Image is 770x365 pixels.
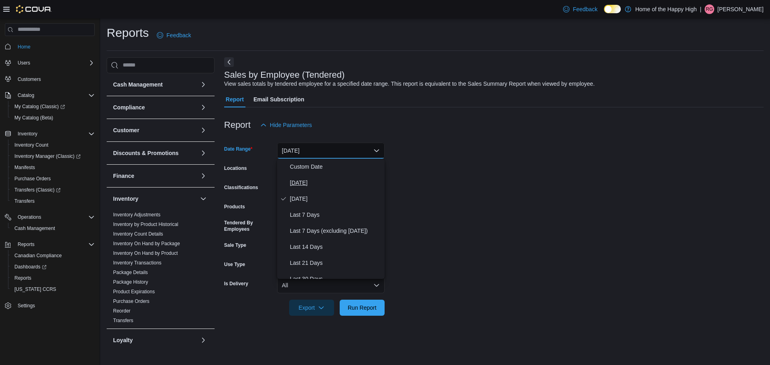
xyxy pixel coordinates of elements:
[199,171,208,181] button: Finance
[113,298,150,305] span: Purchase Orders
[706,4,713,14] span: RG
[2,41,98,52] button: Home
[166,31,191,39] span: Feedback
[224,280,248,287] label: Is Delivery
[294,300,329,316] span: Export
[573,5,597,13] span: Feedback
[107,210,215,329] div: Inventory
[14,252,62,259] span: Canadian Compliance
[224,184,258,191] label: Classifications
[11,196,38,206] a: Transfers
[635,4,697,14] p: Home of the Happy High
[113,298,150,304] a: Purchase Orders
[18,302,35,309] span: Settings
[14,75,44,84] a: Customers
[113,336,197,344] button: Loyalty
[113,195,138,203] h3: Inventory
[14,240,38,249] button: Reports
[113,222,178,227] a: Inventory by Product Historical
[11,163,38,172] a: Manifests
[224,165,247,171] label: Locations
[290,194,381,204] span: [DATE]
[113,250,178,256] a: Inventory On Hand by Product
[14,212,45,222] button: Operations
[113,308,130,314] a: Reorder
[199,80,208,89] button: Cash Management
[14,129,95,139] span: Inventory
[290,274,381,284] span: Last 30 Days
[11,174,54,184] a: Purchase Orders
[199,148,208,158] button: Discounts & Promotions
[14,212,95,222] span: Operations
[18,92,34,99] span: Catalog
[113,288,155,295] span: Product Expirations
[11,251,65,260] a: Canadian Compliance
[199,335,208,345] button: Loyalty
[113,149,197,157] button: Discounts & Promotions
[14,240,95,249] span: Reports
[11,113,95,123] span: My Catalog (Beta)
[290,210,381,220] span: Last 7 Days
[18,131,37,137] span: Inventory
[113,212,160,218] a: Inventory Adjustments
[14,198,34,204] span: Transfers
[560,1,600,17] a: Feedback
[11,174,95,184] span: Purchase Orders
[224,57,234,67] button: Next
[8,250,98,261] button: Canadian Compliance
[18,60,30,66] span: Users
[113,81,197,89] button: Cash Management
[11,102,95,111] span: My Catalog (Classic)
[113,231,163,237] a: Inventory Count Details
[11,185,64,195] a: Transfers (Classic)
[11,113,57,123] a: My Catalog (Beta)
[113,336,133,344] h3: Loyalty
[5,38,95,333] nav: Complex example
[11,224,95,233] span: Cash Management
[290,242,381,252] span: Last 14 Days
[14,58,33,68] button: Users
[18,76,41,83] span: Customers
[2,73,98,85] button: Customers
[14,142,49,148] span: Inventory Count
[14,301,38,311] a: Settings
[113,317,133,324] span: Transfers
[700,4,701,14] p: |
[113,126,197,134] button: Customer
[8,184,98,196] a: Transfers (Classic)
[14,153,81,159] span: Inventory Manager (Classic)
[14,300,95,311] span: Settings
[290,162,381,171] span: Custom Date
[113,250,178,256] span: Inventory On Hand by Product
[290,258,381,268] span: Last 21 Days
[11,251,95,260] span: Canadian Compliance
[224,70,345,80] h3: Sales by Employee (Tendered)
[113,149,178,157] h3: Discounts & Promotions
[113,126,139,134] h3: Customer
[113,172,197,180] button: Finance
[289,300,334,316] button: Export
[14,103,65,110] span: My Catalog (Classic)
[277,143,385,159] button: [DATE]
[113,260,162,266] a: Inventory Transactions
[290,226,381,236] span: Last 7 Days (excluding [DATE])
[14,115,53,121] span: My Catalog (Beta)
[14,275,31,281] span: Reports
[2,300,98,311] button: Settings
[14,175,51,182] span: Purchase Orders
[257,117,315,133] button: Hide Parameters
[14,225,55,232] span: Cash Management
[290,178,381,188] span: [DATE]
[16,5,52,13] img: Cova
[107,25,149,41] h1: Reports
[2,90,98,101] button: Catalog
[8,284,98,295] button: [US_STATE] CCRS
[11,185,95,195] span: Transfers (Classic)
[199,103,208,112] button: Compliance
[11,140,52,150] a: Inventory Count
